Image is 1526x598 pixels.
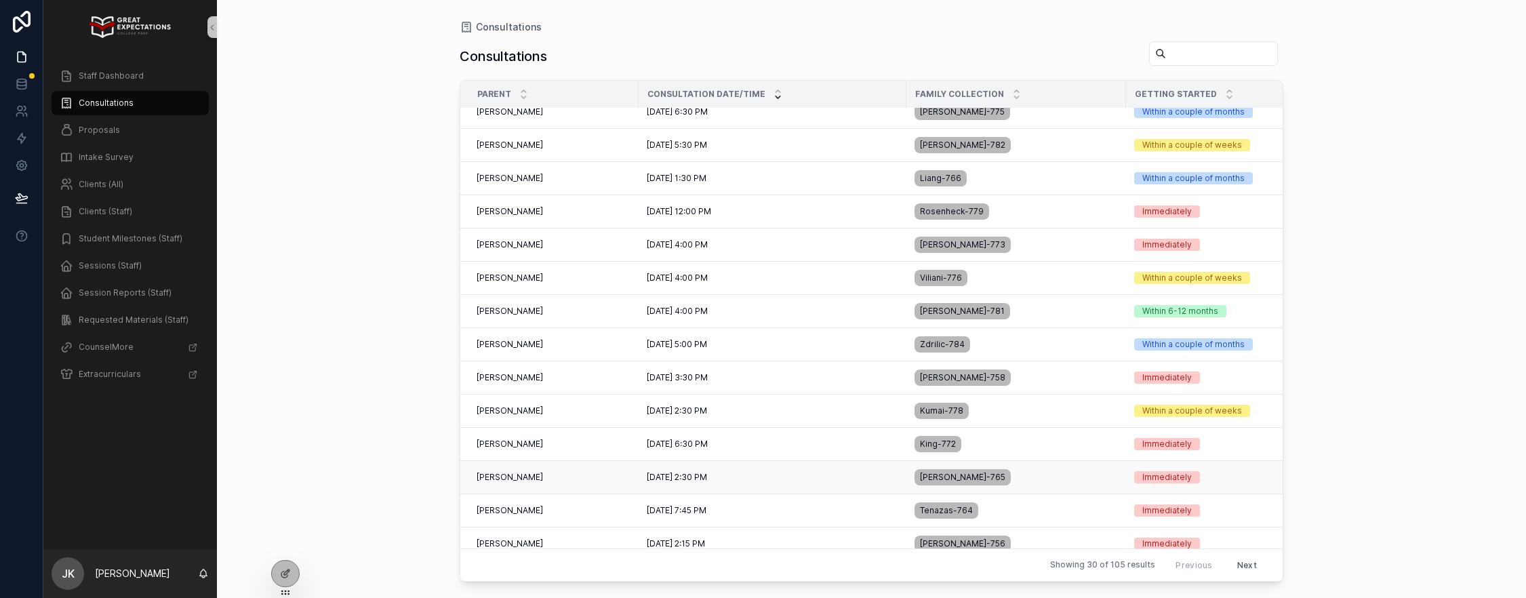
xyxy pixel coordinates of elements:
[477,140,630,151] a: [PERSON_NAME]
[1142,139,1242,151] div: Within a couple of weeks
[79,179,123,190] span: Clients (All)
[915,134,1118,156] a: [PERSON_NAME]-782
[647,239,898,250] a: [DATE] 4:00 PM
[79,315,188,325] span: Requested Materials (Staff)
[647,239,708,250] span: [DATE] 4:00 PM
[915,367,1118,388] a: [PERSON_NAME]-758
[920,472,1005,483] span: [PERSON_NAME]-765
[647,405,898,416] a: [DATE] 2:30 PM
[1134,504,1295,517] a: Immediately
[477,439,630,450] a: [PERSON_NAME]
[920,140,1005,151] span: [PERSON_NAME]-782
[920,206,984,217] span: Rosenheck-779
[915,500,1118,521] a: Tenazas-764
[52,91,209,115] a: Consultations
[79,260,142,271] span: Sessions (Staff)
[1134,405,1295,417] a: Within a couple of weeks
[915,234,1118,256] a: [PERSON_NAME]-773
[920,306,1005,317] span: [PERSON_NAME]-781
[477,173,543,184] span: [PERSON_NAME]
[647,505,898,516] a: [DATE] 7:45 PM
[43,54,217,404] div: scrollable content
[1134,438,1295,450] a: Immediately
[52,145,209,170] a: Intake Survey
[915,400,1118,422] a: Kumai-778
[647,206,711,217] span: [DATE] 12:00 PM
[647,439,898,450] a: [DATE] 6:30 PM
[477,472,630,483] a: [PERSON_NAME]
[477,273,543,283] span: [PERSON_NAME]
[1142,172,1245,184] div: Within a couple of months
[1142,405,1242,417] div: Within a couple of weeks
[52,335,209,359] a: CounselMore
[647,505,706,516] span: [DATE] 7:45 PM
[79,342,134,353] span: CounselMore
[477,339,543,350] span: [PERSON_NAME]
[52,308,209,332] a: Requested Materials (Staff)
[1134,106,1295,118] a: Within a couple of months
[477,405,543,416] span: [PERSON_NAME]
[79,369,141,380] span: Extracurriculars
[647,306,898,317] a: [DATE] 4:00 PM
[477,372,630,383] a: [PERSON_NAME]
[477,505,630,516] a: [PERSON_NAME]
[647,372,898,383] a: [DATE] 3:30 PM
[1142,504,1192,517] div: Immediately
[647,405,707,416] span: [DATE] 2:30 PM
[460,47,547,66] h1: Consultations
[79,233,182,244] span: Student Milestones (Staff)
[79,206,132,217] span: Clients (Staff)
[477,140,543,151] span: [PERSON_NAME]
[920,106,1005,117] span: [PERSON_NAME]-775
[647,140,707,151] span: [DATE] 5:30 PM
[477,206,543,217] span: [PERSON_NAME]
[477,106,630,117] a: [PERSON_NAME]
[1142,538,1192,550] div: Immediately
[477,173,630,184] a: [PERSON_NAME]
[647,173,898,184] a: [DATE] 1:30 PM
[477,439,543,450] span: [PERSON_NAME]
[647,106,898,117] a: [DATE] 6:30 PM
[52,254,209,278] a: Sessions (Staff)
[52,118,209,142] a: Proposals
[920,439,956,450] span: King-772
[477,306,543,317] span: [PERSON_NAME]
[89,16,170,38] img: App logo
[1135,89,1217,100] span: Getting Started
[477,505,543,516] span: [PERSON_NAME]
[915,300,1118,322] a: [PERSON_NAME]-781
[52,64,209,88] a: Staff Dashboard
[647,89,765,100] span: Consultation Date/Time
[477,273,630,283] a: [PERSON_NAME]
[477,89,511,100] span: Parent
[920,173,961,184] span: Liang-766
[1142,372,1192,384] div: Immediately
[920,239,1005,250] span: [PERSON_NAME]-773
[1142,239,1192,251] div: Immediately
[79,71,144,81] span: Staff Dashboard
[95,567,170,580] p: [PERSON_NAME]
[647,372,708,383] span: [DATE] 3:30 PM
[915,89,1004,100] span: Family collection
[647,273,708,283] span: [DATE] 4:00 PM
[1142,338,1245,351] div: Within a couple of months
[647,106,708,117] span: [DATE] 6:30 PM
[647,439,708,450] span: [DATE] 6:30 PM
[1134,272,1295,284] a: Within a couple of weeks
[52,199,209,224] a: Clients (Staff)
[460,20,542,34] a: Consultations
[1134,172,1295,184] a: Within a couple of months
[915,267,1118,289] a: Viliani-776
[1142,438,1192,450] div: Immediately
[62,565,75,582] span: JK
[915,167,1118,189] a: Liang-766
[915,334,1118,355] a: Zdrilic-784
[52,281,209,305] a: Session Reports (Staff)
[920,273,962,283] span: Viliani-776
[647,538,898,549] a: [DATE] 2:15 PM
[647,538,705,549] span: [DATE] 2:15 PM
[1134,372,1295,384] a: Immediately
[476,20,542,34] span: Consultations
[1134,239,1295,251] a: Immediately
[915,201,1118,222] a: Rosenheck-779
